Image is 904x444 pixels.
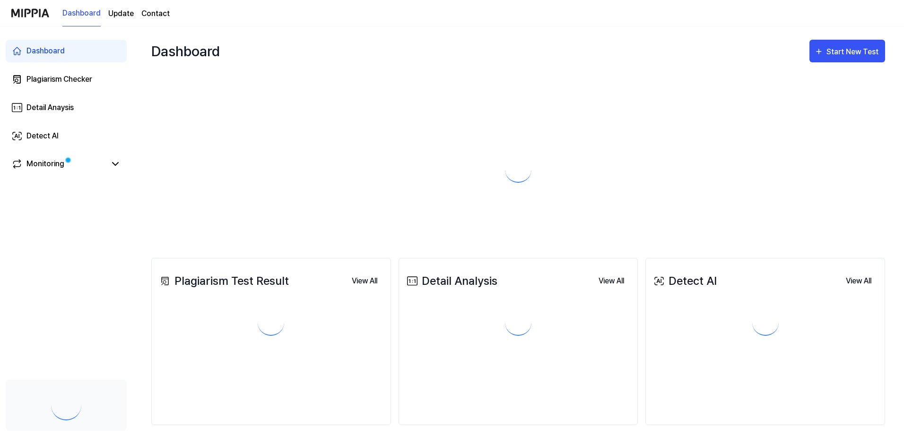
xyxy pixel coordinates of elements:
a: Dashboard [6,40,127,62]
a: Detail Anaysis [6,96,127,119]
a: Detect AI [6,125,127,147]
a: View All [591,271,632,290]
a: Dashboard [62,0,101,26]
button: View All [344,272,385,290]
a: Update [108,8,134,19]
div: Detect AI [26,130,59,142]
a: Plagiarism Checker [6,68,127,91]
div: Dashboard [26,45,65,57]
a: View All [344,271,385,290]
button: Start New Test [809,40,885,62]
a: Contact [141,8,170,19]
div: Plagiarism Checker [26,74,92,85]
div: Start New Test [826,46,880,58]
div: Plagiarism Test Result [157,273,289,290]
button: View All [838,272,879,290]
a: Monitoring [11,158,106,170]
div: Monitoring [26,158,64,170]
button: View All [591,272,632,290]
a: View All [838,271,879,290]
div: Dashboard [151,36,220,66]
div: Detect AI [652,273,717,290]
div: Detail Anaysis [26,102,74,113]
div: Detail Analysis [405,273,497,290]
